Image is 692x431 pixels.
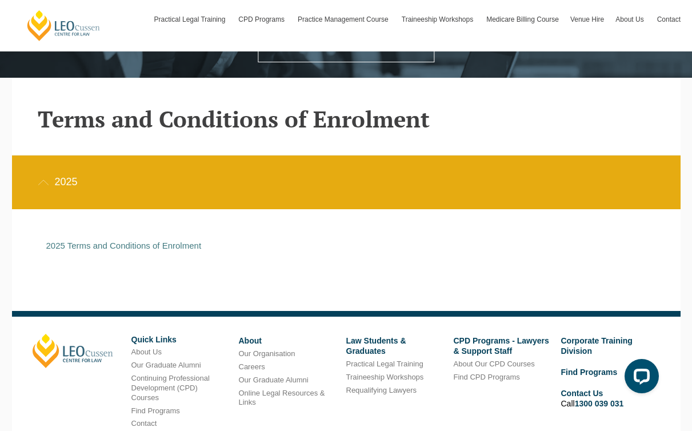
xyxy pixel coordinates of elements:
[46,241,202,250] a: 2025 Terms and Conditions of Enrolment
[131,348,162,356] a: About Us
[561,386,660,410] li: Call
[239,362,265,371] a: Careers
[346,373,424,381] a: Traineeship Workshops
[131,419,157,428] a: Contact
[38,106,655,131] h2: Terms and Conditions of Enrolment
[565,3,610,36] a: Venue Hire
[454,373,520,381] a: Find CPD Programs
[561,368,618,377] a: Find Programs
[33,334,113,368] a: [PERSON_NAME]
[131,336,230,344] h6: Quick Links
[131,406,180,415] a: Find Programs
[131,374,210,402] a: Continuing Professional Development (CPD) Courses
[239,389,325,407] a: Online Legal Resources & Links
[610,3,651,36] a: About Us
[239,349,295,358] a: Our Organisation
[346,386,417,394] a: Requalifying Lawyers
[346,360,423,368] a: Practical Legal Training
[292,3,396,36] a: Practice Management Course
[575,399,624,408] a: 1300 039 031
[454,336,549,356] a: CPD Programs - Lawyers & Support Staff
[454,360,535,368] a: About Our CPD Courses
[346,336,406,356] a: Law Students & Graduates
[651,3,686,36] a: Contact
[149,3,233,36] a: Practical Legal Training
[396,3,481,36] a: Traineeship Workshops
[12,155,681,209] div: 2025
[239,336,262,345] a: About
[239,376,309,384] a: Our Graduate Alumni
[615,354,663,402] iframe: LiveChat chat widget
[561,389,603,398] a: Contact Us
[131,361,201,369] a: Our Graduate Alumni
[481,3,565,36] a: Medicare Billing Course
[233,3,292,36] a: CPD Programs
[26,9,102,42] a: [PERSON_NAME] Centre for Law
[561,336,633,356] a: Corporate Training Division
